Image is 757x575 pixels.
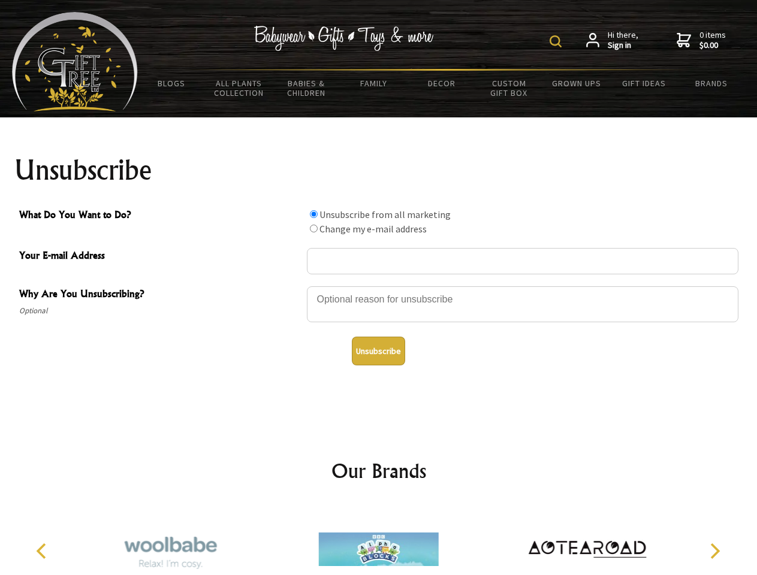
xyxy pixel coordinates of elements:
[307,286,738,322] textarea: Why Are You Unsubscribing?
[340,71,408,96] a: Family
[408,71,475,96] a: Decor
[19,286,301,304] span: Why Are You Unsubscribing?
[19,304,301,318] span: Optional
[319,208,451,220] label: Unsubscribe from all marketing
[352,337,405,365] button: Unsubscribe
[475,71,543,105] a: Custom Gift Box
[550,35,562,47] img: product search
[138,71,206,96] a: BLOGS
[19,207,301,225] span: What Do You Want to Do?
[542,71,610,96] a: Grown Ups
[14,156,743,184] h1: Unsubscribe
[699,29,726,51] span: 0 items
[19,248,301,265] span: Your E-mail Address
[608,30,638,51] span: Hi there,
[610,71,678,96] a: Gift Ideas
[24,456,734,485] h2: Our Brands
[699,40,726,51] strong: $0.00
[319,223,427,235] label: Change my e-mail address
[678,71,746,96] a: Brands
[206,71,273,105] a: All Plants Collection
[310,225,318,232] input: What Do You Want to Do?
[254,26,434,51] img: Babywear - Gifts - Toys & more
[310,210,318,218] input: What Do You Want to Do?
[677,30,726,51] a: 0 items$0.00
[586,30,638,51] a: Hi there,Sign in
[608,40,638,51] strong: Sign in
[30,538,56,564] button: Previous
[12,12,138,111] img: Babyware - Gifts - Toys and more...
[701,538,728,564] button: Next
[307,248,738,274] input: Your E-mail Address
[273,71,340,105] a: Babies & Children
